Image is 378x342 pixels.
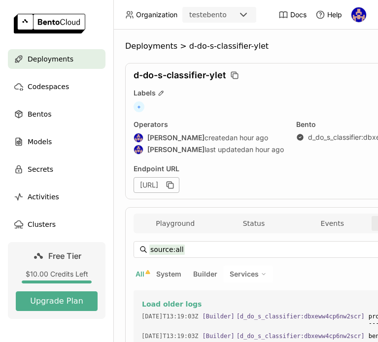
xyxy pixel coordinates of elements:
[8,187,105,207] a: Activities
[147,145,205,154] strong: [PERSON_NAME]
[177,41,189,51] span: >
[125,41,177,51] span: Deployments
[223,266,273,282] div: Services
[154,268,183,280] button: System
[141,331,199,342] span: 2025-08-26T13:19:03.793Z
[16,270,98,279] div: $10.00 Credits Left
[8,132,105,152] a: Models
[134,70,226,81] span: d-do-s-classifier-ylet
[193,270,217,278] span: Builder
[8,159,105,179] a: Secrets
[147,133,205,142] strong: [PERSON_NAME]
[8,242,105,319] a: Free Tier$10.00 Credits LeftUpgrade Plan
[142,300,202,309] span: Load older logs
[278,10,307,20] a: Docs
[134,133,143,142] img: sidney santos
[134,145,143,154] img: sidney santos
[290,10,307,19] span: Docs
[191,268,219,280] button: Builder
[28,163,53,175] span: Secrets
[293,216,372,231] button: Events
[28,81,69,93] span: Codespaces
[203,333,235,340] span: [Builder]
[230,133,268,142] span: an hour ago
[28,218,56,230] span: Clusters
[28,191,59,203] span: Activities
[141,311,199,322] span: 2025-08-26T13:19:03.793Z
[134,133,284,143] div: created
[136,216,214,231] button: Playground
[136,270,144,278] span: All
[48,251,81,261] span: Free Tier
[351,7,366,22] img: sidney santos
[134,101,144,112] span: +
[8,77,105,96] a: Codespaces
[237,313,365,320] span: [d_do_s_classifier:dbxeww4cp6nw2scr]
[28,53,73,65] span: Deployments
[14,14,85,33] img: logo
[327,10,342,19] span: Help
[134,120,284,129] div: Operators
[134,268,146,280] button: All
[28,136,52,148] span: Models
[136,10,177,19] span: Organization
[134,145,284,155] div: last updated
[16,291,98,311] button: Upgrade Plan
[8,104,105,124] a: Bentos
[315,10,342,20] div: Help
[8,215,105,234] a: Clusters
[156,270,181,278] span: System
[189,41,269,51] span: d-do-s-classifier-ylet
[189,10,227,20] div: testebento
[230,270,259,279] span: Services
[237,333,365,340] span: [d_do_s_classifier:dbxeww4cp6nw2scr]
[245,145,284,154] span: an hour ago
[203,313,235,320] span: [Builder]
[214,216,293,231] button: Status
[8,49,105,69] a: Deployments
[228,10,229,20] input: Selected testebento.
[134,177,179,193] div: [URL]
[28,108,51,120] span: Bentos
